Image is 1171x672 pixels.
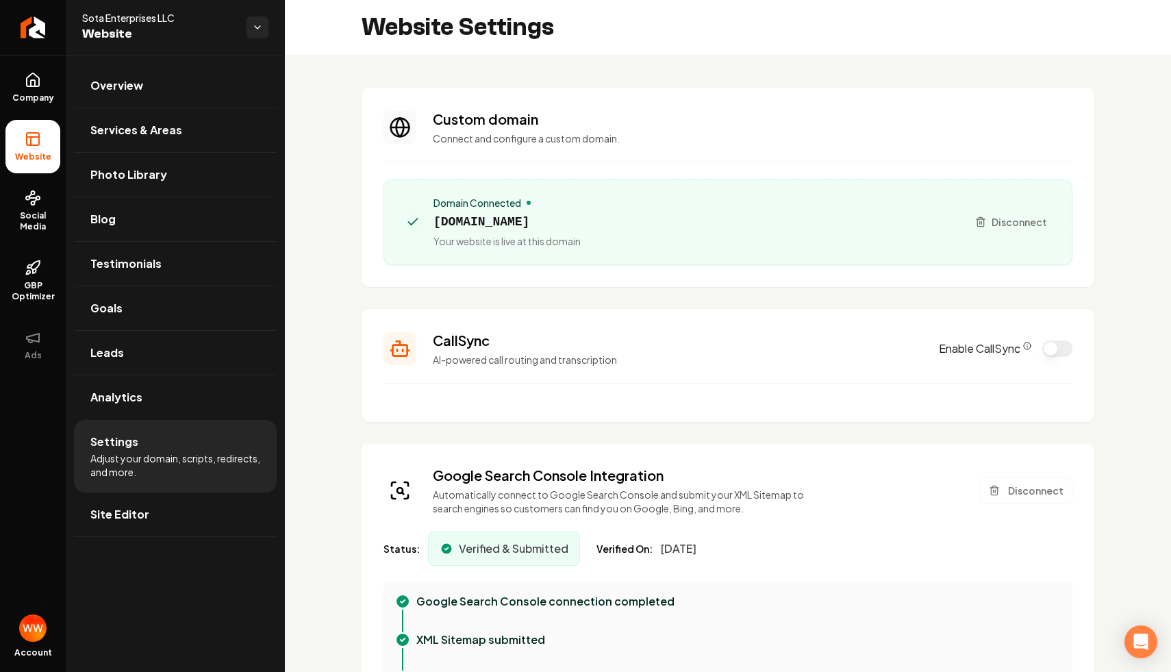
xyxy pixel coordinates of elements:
span: Social Media [5,210,60,232]
h2: Website Settings [362,14,554,41]
span: Sota Enterprises LLC [82,11,236,25]
a: Overview [74,64,277,108]
a: Company [5,61,60,114]
span: Goals [90,300,123,316]
button: Disconnect [967,210,1055,234]
span: Blog [90,211,116,227]
a: Testimonials [74,242,277,286]
p: Connect and configure a custom domain. [433,132,1072,145]
span: Analytics [90,389,142,406]
span: Settings [90,434,138,450]
label: Enable CallSync [939,340,1031,357]
span: Domain Connected [433,196,521,210]
span: Website [10,151,57,162]
span: [DOMAIN_NAME] [433,212,581,232]
a: Photo Library [74,153,277,197]
h3: Custom domain [433,110,1072,129]
span: Website [82,25,236,44]
a: Blog [74,197,277,241]
a: Social Media [5,179,60,243]
span: [DATE] [661,540,696,557]
img: Rebolt Logo [21,16,46,38]
span: Services & Areas [90,122,182,138]
p: Automatically connect to Google Search Console and submit your XML Sitemap to search engines so c... [433,488,820,515]
span: Disconnect [992,215,1047,229]
div: Open Intercom Messenger [1124,625,1157,658]
span: Account [14,647,52,658]
p: AI-powered call routing and transcription [433,353,922,366]
a: Analytics [74,375,277,419]
a: Site Editor [74,493,277,536]
a: GBP Optimizer [5,249,60,313]
h3: CallSync [433,331,922,350]
a: Goals [74,286,277,330]
button: Ads [5,319,60,372]
span: Verified On: [596,542,653,556]
span: Site Editor [90,506,149,523]
a: Leads [74,331,277,375]
a: Services & Areas [74,108,277,152]
p: Google Search Console connection completed [416,593,675,610]
span: Verified & Submitted [459,540,568,557]
span: Testimonials [90,256,162,272]
span: Ads [19,350,47,361]
span: Status: [383,542,420,556]
span: Your website is live at this domain [433,234,581,248]
button: Disconnect [980,477,1072,504]
span: Leads [90,345,124,361]
span: GBP Optimizer [5,280,60,302]
button: CallSync Info [1023,342,1031,350]
span: Company [7,92,60,103]
img: Will Wallace [19,614,47,642]
span: Adjust your domain, scripts, redirects, and more. [90,451,260,479]
p: XML Sitemap submitted [416,632,545,648]
h3: Google Search Console Integration [433,466,820,485]
span: Overview [90,77,143,94]
span: Photo Library [90,166,167,183]
button: Open user button [19,614,47,642]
